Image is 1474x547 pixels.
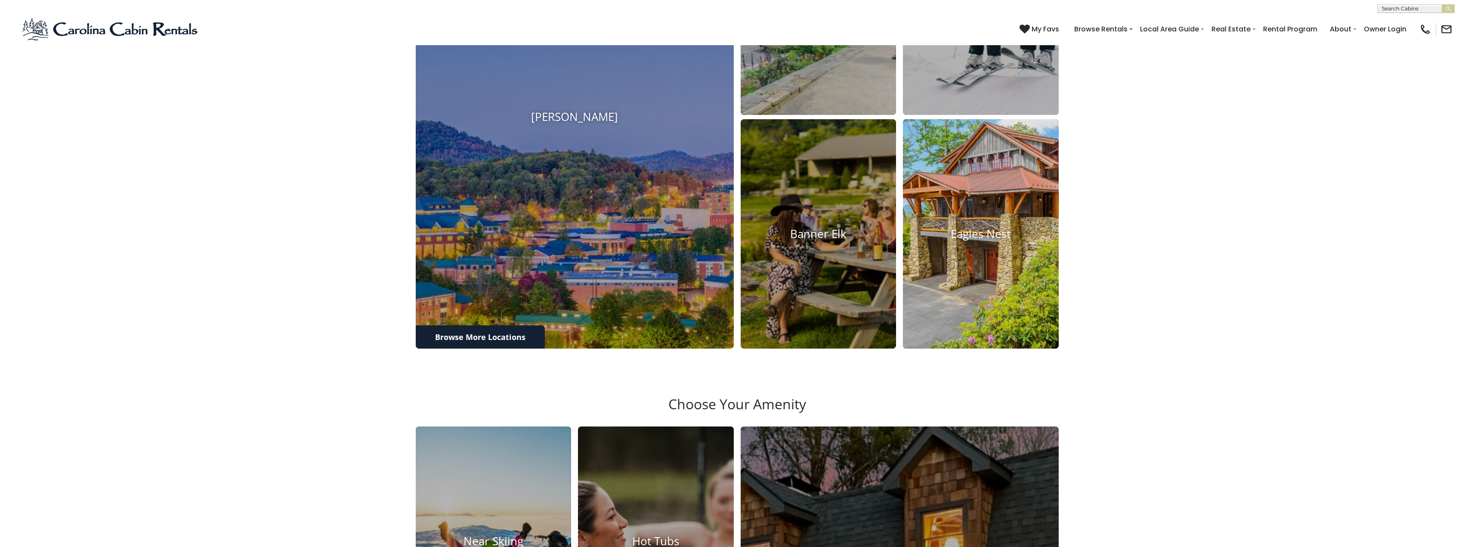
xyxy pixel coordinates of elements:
a: Browse Rentals [1070,22,1132,37]
a: Eagles Nest [903,119,1059,349]
img: phone-regular-black.png [1419,23,1431,35]
h3: Choose Your Amenity [414,396,1060,426]
img: mail-regular-black.png [1440,23,1452,35]
a: Real Estate [1207,22,1255,37]
a: About [1326,22,1356,37]
h4: [PERSON_NAME] [416,110,734,124]
a: Owner Login [1360,22,1411,37]
a: Banner Elk [741,119,896,349]
a: Browse More Locations [416,325,545,349]
h4: Banner Elk [741,227,896,241]
a: Rental Program [1259,22,1322,37]
h4: Eagles Nest [903,227,1059,241]
a: Local Area Guide [1136,22,1203,37]
span: My Favs [1032,24,1059,34]
img: Blue-2.png [22,16,200,42]
a: My Favs [1020,24,1061,35]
